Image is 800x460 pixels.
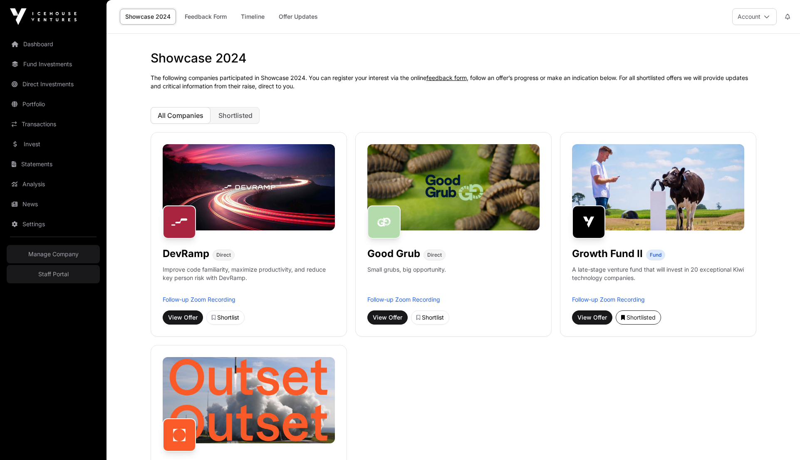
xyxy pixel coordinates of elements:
[367,265,446,274] p: Small grubs, big opportunity.
[7,215,100,233] a: Settings
[572,310,612,325] button: View Offer
[367,310,408,325] button: View Offer
[732,8,777,25] button: Account
[163,296,235,303] a: Follow-up Zoom Recording
[163,205,196,239] img: DevRamp
[572,265,744,282] p: A late-stage venture fund that will invest in 20 exceptional Kiwi technology companies.
[163,310,203,325] button: View Offer
[367,247,420,260] h1: Good Grub
[151,107,211,124] button: All Companies
[235,9,270,25] a: Timeline
[367,296,440,303] a: Follow-up Zoom Recording
[427,252,442,258] span: Direct
[7,245,100,263] a: Manage Company
[120,9,176,25] a: Showcase 2024
[163,418,196,452] img: Outset Ventures Fund II
[163,265,335,282] p: Improve code familiarity, maximize productivity, and reduce key person risk with DevRamp.
[572,296,645,303] a: Follow-up Zoom Recording
[7,195,100,213] a: News
[7,55,100,73] a: Fund Investments
[7,75,100,93] a: Direct Investments
[621,313,656,322] div: Shortlisted
[163,144,335,230] img: file.jpg
[158,111,203,120] span: All Companies
[572,247,643,260] h1: Growth Fund II
[216,252,231,258] span: Direct
[168,313,198,322] span: View Offer
[7,135,100,153] a: Invest
[367,205,401,239] img: Good Grub
[7,35,100,53] a: Dashboard
[577,313,607,322] span: View Offer
[616,310,661,325] button: Shortlisted
[151,50,756,65] h1: Showcase 2024
[218,111,253,120] span: Shortlisted
[10,8,77,25] img: Icehouse Ventures Logo
[7,115,100,133] a: Transactions
[416,313,444,322] div: Shortlist
[572,205,605,239] img: Growth Fund II
[367,144,540,230] img: file.jpg
[7,175,100,193] a: Analysis
[758,420,800,460] iframe: Chat Widget
[212,313,239,322] div: Shortlist
[211,107,260,124] button: Shortlisted
[411,310,449,325] button: Shortlist
[7,155,100,173] a: Statements
[179,9,232,25] a: Feedback Form
[572,144,744,230] img: craig_piggott_0.jpg
[163,247,209,260] h1: DevRamp
[163,357,335,443] img: Outset-Ventures3-2400x1697.jpg
[7,265,100,283] a: Staff Portal
[426,74,467,81] a: feedback form
[650,252,661,258] span: Fund
[373,313,402,322] span: View Offer
[206,310,245,325] button: Shortlist
[7,95,100,113] a: Portfolio
[273,9,323,25] a: Offer Updates
[151,74,756,90] p: The following companies participated in Showcase 2024. You can register your interest via the onl...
